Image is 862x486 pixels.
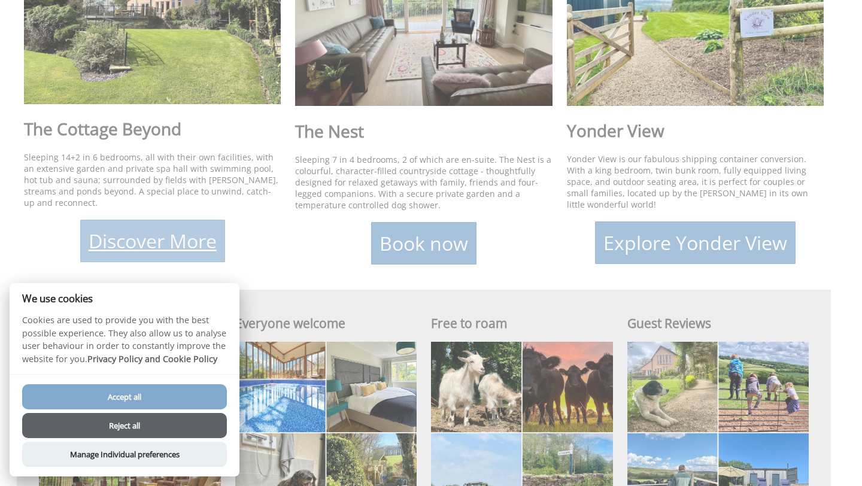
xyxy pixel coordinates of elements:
a: Book now [371,222,476,265]
button: Manage Individual preferences [22,442,227,467]
button: Reject all [22,413,227,438]
h2: Guest Reviews [627,315,809,332]
h1: The Cottage Beyond [24,117,281,140]
button: Accept all [22,384,227,409]
h1: Yonder View [567,119,824,142]
p: Sleeping 14+2 in 6 bedrooms, all with their own facilities, with an extensive garden and private ... [24,151,281,208]
h1: The Nest [295,120,552,142]
h2: Free to roam [431,315,613,332]
h2: Everyone welcome [235,315,417,332]
h2: We use cookies [10,293,239,304]
p: Yonder View is our fabulous shipping container conversion. With a king bedroom, twin bunk room, f... [567,153,824,210]
a: Discover More [80,220,225,262]
p: Cookies are used to provide you with the best possible experience. They also allow us to analyse ... [10,314,239,374]
p: Sleeping 7 in 4 bedrooms, 2 of which are en-suite. The Nest is a colourful, character-filled coun... [295,154,552,211]
a: Explore Yonder View [595,221,796,264]
a: Privacy Policy and Cookie Policy [87,353,217,364]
